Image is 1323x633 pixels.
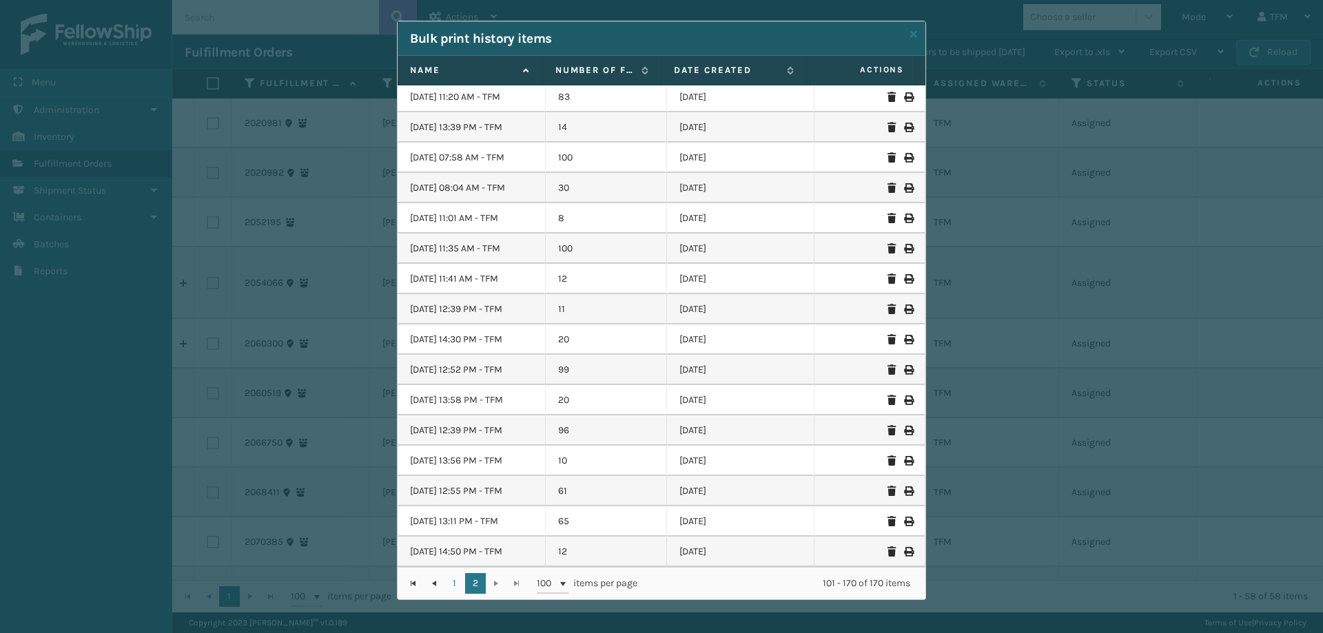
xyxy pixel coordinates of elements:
td: 8 [546,203,667,234]
td: [DATE] [667,506,815,537]
td: [DATE] [667,203,815,234]
i: Print Bulk History [904,183,912,193]
td: 20 [546,324,667,355]
label: Number of Fulfillment Orders. [555,64,635,76]
i: Print Bulk History [904,456,912,466]
i: Delete [888,517,896,526]
td: [DATE] [667,82,815,112]
a: 2 [465,573,486,594]
i: Print Bulk History [904,92,912,102]
div: 101 - 170 of 170 items [657,577,910,590]
i: Delete [888,547,896,557]
i: Print Bulk History [904,304,912,314]
p: [DATE] 13:11 PM - TFM [410,515,533,528]
i: Print Bulk History [904,365,912,375]
i: Print Bulk History [904,244,912,253]
a: 1 [444,573,465,594]
td: [DATE] [667,294,815,324]
i: Print Bulk History [904,214,912,223]
p: [DATE] 12:39 PM - TFM [410,302,533,316]
span: Actions [811,59,912,81]
i: Print Bulk History [904,274,912,284]
td: [DATE] [667,173,815,203]
i: Delete [888,486,896,496]
td: [DATE] [667,537,815,567]
a: Go to the previous page [424,573,444,594]
i: Delete [888,92,896,102]
td: [DATE] [667,112,815,143]
p: [DATE] 13:56 PM - TFM [410,454,533,468]
p: [DATE] 11:41 AM - TFM [410,272,533,286]
td: 12 [546,537,667,567]
p: [DATE] 07:58 AM - TFM [410,151,533,165]
i: Delete [888,335,896,344]
i: Print Bulk History [904,426,912,435]
i: Delete [888,183,896,193]
i: Delete [888,244,896,253]
td: 10 [546,446,667,476]
a: Go to the first page [403,573,424,594]
i: Print Bulk History [904,123,912,132]
label: Name [410,64,516,76]
td: 20 [546,385,667,415]
i: Delete [888,365,896,375]
td: 61 [546,476,667,506]
p: [DATE] 14:30 PM - TFM [410,333,533,346]
p: [DATE] 12:39 PM - TFM [410,424,533,437]
i: Print Bulk History [904,547,912,557]
p: [DATE] 08:04 AM - TFM [410,181,533,195]
span: items per page [537,573,637,594]
i: Print Bulk History [904,517,912,526]
p: [DATE] 12:52 PM - TFM [410,363,533,377]
td: 96 [546,415,667,446]
i: Delete [888,426,896,435]
td: 99 [546,355,667,385]
i: Delete [888,123,896,132]
span: Go to the first page [408,578,419,589]
td: [DATE] [667,446,815,476]
p: [DATE] 11:35 AM - TFM [410,242,533,256]
i: Print Bulk History [904,486,912,496]
i: Print Bulk History [904,335,912,344]
td: [DATE] [667,143,815,173]
i: Delete [888,395,896,405]
i: Delete [888,274,896,284]
td: 100 [546,234,667,264]
i: Print Bulk History [904,153,912,163]
td: [DATE] [667,415,815,446]
p: [DATE] 12:55 PM - TFM [410,484,533,498]
td: [DATE] [667,476,815,506]
td: [DATE] [667,234,815,264]
td: [DATE] [667,385,815,415]
span: 100 [537,577,557,590]
i: Delete [888,456,896,466]
td: 30 [546,173,667,203]
label: Date created [674,64,780,76]
span: Go to the previous page [429,578,440,589]
td: 100 [546,143,667,173]
p: [DATE] 13:39 PM - TFM [410,121,533,134]
p: [DATE] 11:01 AM - TFM [410,211,533,225]
td: [DATE] [667,355,815,385]
p: [DATE] 14:50 PM - TFM [410,545,533,559]
td: 83 [546,82,667,112]
td: 14 [546,112,667,143]
td: 11 [546,294,667,324]
i: Delete [888,304,896,314]
td: 65 [546,506,667,537]
i: Print Bulk History [904,395,912,405]
td: [DATE] [667,264,815,294]
td: [DATE] [667,324,815,355]
p: [DATE] 13:58 PM - TFM [410,393,533,407]
p: [DATE] 11:20 AM - TFM [410,90,533,104]
td: 12 [546,264,667,294]
h2: Bulk print history items [410,30,552,47]
i: Delete [888,214,896,223]
i: Delete [888,153,896,163]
